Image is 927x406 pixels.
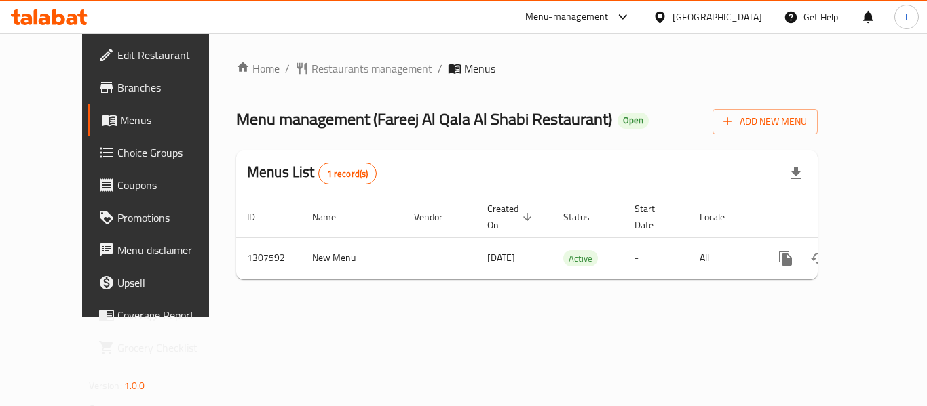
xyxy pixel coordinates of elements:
[88,201,237,234] a: Promotions
[88,39,237,71] a: Edit Restaurant
[124,377,145,394] span: 1.0.0
[487,249,515,266] span: [DATE]
[618,113,649,129] div: Open
[236,197,911,279] table: enhanced table
[802,242,835,275] button: Change Status
[624,237,689,279] td: -
[285,60,290,77] li: /
[301,237,403,279] td: New Menu
[117,340,226,356] span: Grocery Checklist
[487,201,536,233] span: Created On
[117,209,226,226] span: Promotions
[117,79,226,96] span: Branches
[236,60,280,77] a: Home
[563,209,607,225] span: Status
[723,113,807,130] span: Add New Menu
[88,169,237,201] a: Coupons
[117,307,226,323] span: Coverage Report
[88,136,237,169] a: Choice Groups
[618,115,649,126] span: Open
[89,377,122,394] span: Version:
[88,266,237,299] a: Upsell
[117,275,226,291] span: Upsell
[120,112,226,128] span: Menus
[236,104,612,134] span: Menu management ( Fareej Al Qala Al Shabi Restaurant )
[563,250,598,266] div: Active
[770,242,802,275] button: more
[236,60,818,77] nav: breadcrumb
[236,237,301,279] td: 1307592
[247,162,377,184] h2: Menus List
[464,60,495,77] span: Menus
[88,71,237,104] a: Branches
[438,60,442,77] li: /
[88,331,237,364] a: Grocery Checklist
[311,60,432,77] span: Restaurants management
[759,197,911,238] th: Actions
[635,201,673,233] span: Start Date
[689,237,759,279] td: All
[318,163,377,184] div: Total records count
[700,209,742,225] span: Locale
[88,299,237,331] a: Coverage Report
[319,167,377,180] span: 1 record(s)
[905,9,907,24] span: l
[673,9,762,24] div: [GEOGRAPHIC_DATA]
[88,104,237,136] a: Menus
[88,234,237,266] a: Menu disclaimer
[414,209,460,225] span: Vendor
[295,60,432,77] a: Restaurants management
[713,109,818,134] button: Add New Menu
[117,47,226,63] span: Edit Restaurant
[312,209,354,225] span: Name
[117,144,226,161] span: Choice Groups
[525,9,609,25] div: Menu-management
[247,209,273,225] span: ID
[117,177,226,193] span: Coupons
[780,157,812,190] div: Export file
[117,242,226,258] span: Menu disclaimer
[563,251,598,266] span: Active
